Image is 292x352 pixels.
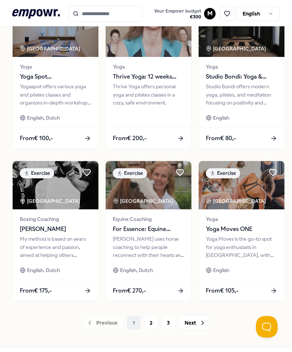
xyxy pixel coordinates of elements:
[154,14,201,20] span: € 300
[256,316,278,338] iframe: Help Scout Beacon - Open
[206,215,277,223] span: Yoga
[68,6,143,22] input: Search for products, categories or subcategories
[113,168,147,178] div: Exercise
[20,63,91,71] span: Yoga
[206,286,239,295] span: From € 105,-
[154,8,201,14] span: Your Empowr budget
[106,161,191,210] img: package image
[206,235,277,259] div: Yoga Moves is the go-to spot for yoga enthusiasts in [GEOGRAPHIC_DATA], with five studios spread ...
[120,266,153,274] span: English, Dutch
[113,224,184,234] span: For Essence: Equine Coaching
[27,114,60,122] span: English, Dutch
[12,8,99,149] a: package imageExercise[GEOGRAPHIC_DATA] YogaYoga Spot [GEOGRAPHIC_DATA]: Yoga & PilatesYogaspot of...
[20,215,91,223] span: Boxing Coaching
[113,83,184,107] div: Thrive Yoga offers personal yoga and pilates classes in a cozy, safe environment.
[213,266,229,274] span: English
[206,224,277,234] span: Yoga Moves ONE
[113,235,184,259] div: [PERSON_NAME] uses horse coaching to help people reconnect with their hearts and inner strength.
[113,134,147,143] span: From € 200,-
[13,9,98,57] img: package image
[20,235,91,259] div: My method is based on years of experience and passion, aimed at helping others through sport.
[178,316,209,330] button: Next
[105,161,192,302] a: package imageExercise[GEOGRAPHIC_DATA] Equine CoachingFor Essence: Equine Coaching[PERSON_NAME] u...
[20,168,54,178] div: Exercise
[198,161,285,302] a: package imageExercise[GEOGRAPHIC_DATA] YogaYoga Moves ONEYoga Moves is the go-to spot for yoga en...
[144,316,158,330] button: 2
[20,224,91,234] span: [PERSON_NAME]
[213,114,229,122] span: English
[206,134,236,143] span: From € 80,-
[206,83,277,107] div: Studio Bondi offers modern yoga, pilates, and meditation focusing on positivity and enhancing dai...
[12,161,99,302] a: package imageExercise[GEOGRAPHIC_DATA] Boxing Coaching[PERSON_NAME]My method is based on years of...
[204,8,216,19] button: M
[20,286,52,295] span: From € 175,-
[198,8,285,149] a: package imageExercise[GEOGRAPHIC_DATA] YogaStudio Bondi: Yoga & PilatesStudio Bondi offers modern...
[113,286,146,295] span: From € 270,-
[199,9,284,57] img: package image
[20,72,91,81] span: Yoga Spot [GEOGRAPHIC_DATA]: Yoga & Pilates
[113,63,184,71] span: Yoga
[106,9,191,57] img: package image
[113,215,184,223] span: Equine Coaching
[113,197,174,205] div: [GEOGRAPHIC_DATA]
[151,6,204,21] a: Your Empowr budget€300
[27,266,60,274] span: English, Dutch
[161,316,176,330] button: 3
[113,72,184,81] span: Thrive Yoga: 12 weeks pregnancy yoga
[199,161,284,210] img: package image
[20,45,81,53] div: [GEOGRAPHIC_DATA]
[105,8,192,149] a: package imageExerciseYogaThrive Yoga: 12 weeks pregnancy yogaThrive Yoga offers personal yoga and...
[20,134,53,143] span: From € 100,-
[206,45,267,53] div: [GEOGRAPHIC_DATA]
[20,83,91,107] div: Yogaspot offers various yoga and pilates classes and organizes in-depth workshops and courses.
[206,63,277,71] span: Yoga
[206,197,267,205] div: [GEOGRAPHIC_DATA]
[13,161,98,210] img: package image
[206,168,240,178] div: Exercise
[206,72,277,81] span: Studio Bondi: Yoga & Pilates
[20,197,81,205] div: [GEOGRAPHIC_DATA]
[152,7,203,21] button: Your Empowr budget€300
